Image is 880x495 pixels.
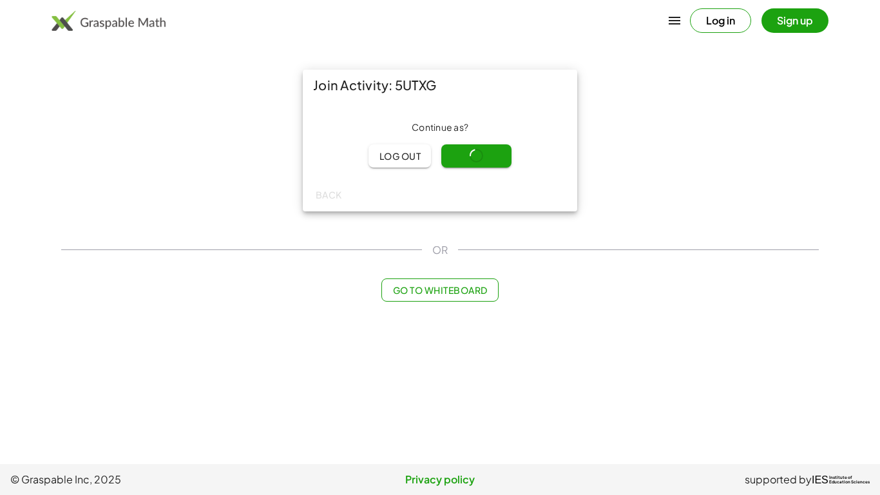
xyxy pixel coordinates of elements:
[745,472,812,487] span: supported by
[10,472,297,487] span: © Graspable Inc, 2025
[381,278,498,302] button: Go to Whiteboard
[761,8,828,33] button: Sign up
[432,242,448,258] span: OR
[812,472,870,487] a: IESInstitute ofEducation Sciences
[313,121,567,134] div: Continue as ?
[303,70,577,101] div: Join Activity: 5UTXG
[829,476,870,485] span: Institute of Education Sciences
[690,8,751,33] button: Log in
[368,144,431,168] button: Log out
[379,150,421,162] span: Log out
[812,474,828,486] span: IES
[392,284,487,296] span: Go to Whiteboard
[297,472,584,487] a: Privacy policy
